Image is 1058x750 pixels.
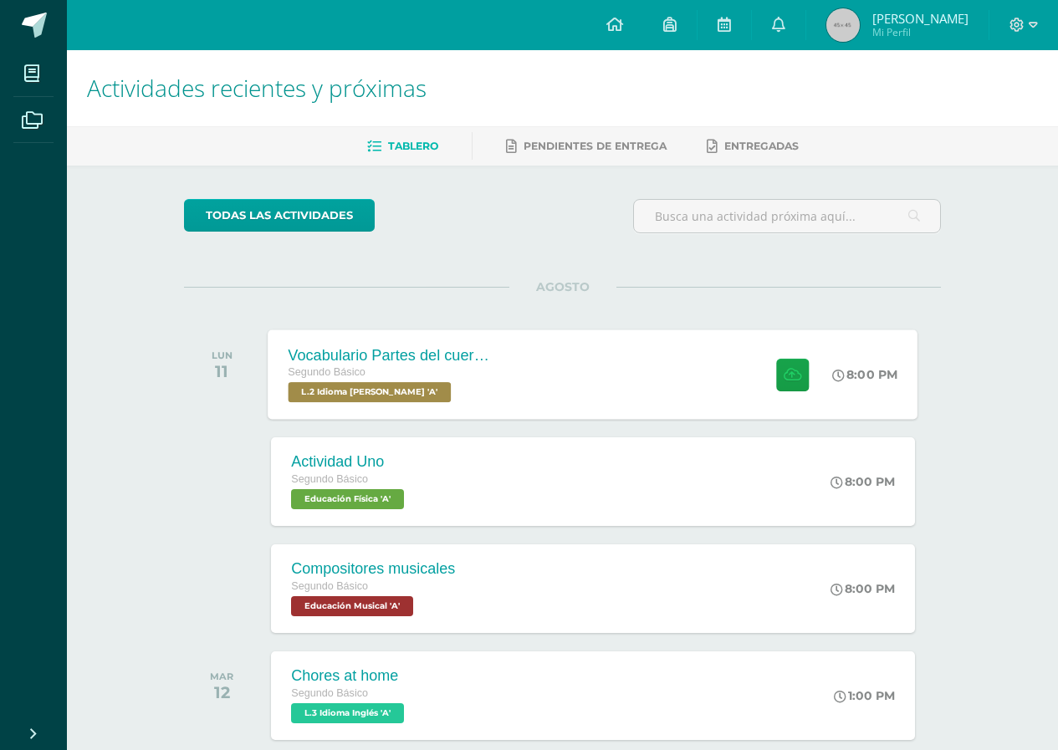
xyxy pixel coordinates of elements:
[289,366,366,378] span: Segundo Básico
[509,279,616,294] span: AGOSTO
[210,682,233,702] div: 12
[724,140,799,152] span: Entregadas
[872,25,969,39] span: Mi Perfil
[289,382,452,402] span: L.2 Idioma Maya Kaqchikel 'A'
[291,580,368,592] span: Segundo Básico
[826,8,860,42] img: 45x45
[634,200,940,232] input: Busca una actividad próxima aquí...
[291,703,404,723] span: L.3 Idioma Inglés 'A'
[210,671,233,682] div: MAR
[834,688,895,703] div: 1:00 PM
[184,199,375,232] a: todas las Actividades
[291,667,408,685] div: Chores at home
[831,474,895,489] div: 8:00 PM
[291,489,404,509] span: Educación Física 'A'
[291,473,368,485] span: Segundo Básico
[872,10,969,27] span: [PERSON_NAME]
[707,133,799,160] a: Entregadas
[833,367,898,382] div: 8:00 PM
[388,140,438,152] span: Tablero
[506,133,667,160] a: Pendientes de entrega
[212,361,233,381] div: 11
[212,349,233,361] div: LUN
[289,346,491,364] div: Vocabulario Partes del cuerpo
[367,133,438,160] a: Tablero
[87,72,427,104] span: Actividades recientes y próximas
[524,140,667,152] span: Pendientes de entrega
[291,596,413,616] span: Educación Musical 'A'
[291,687,368,699] span: Segundo Básico
[831,581,895,596] div: 8:00 PM
[291,560,455,578] div: Compositores musicales
[291,453,408,471] div: Actividad Uno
